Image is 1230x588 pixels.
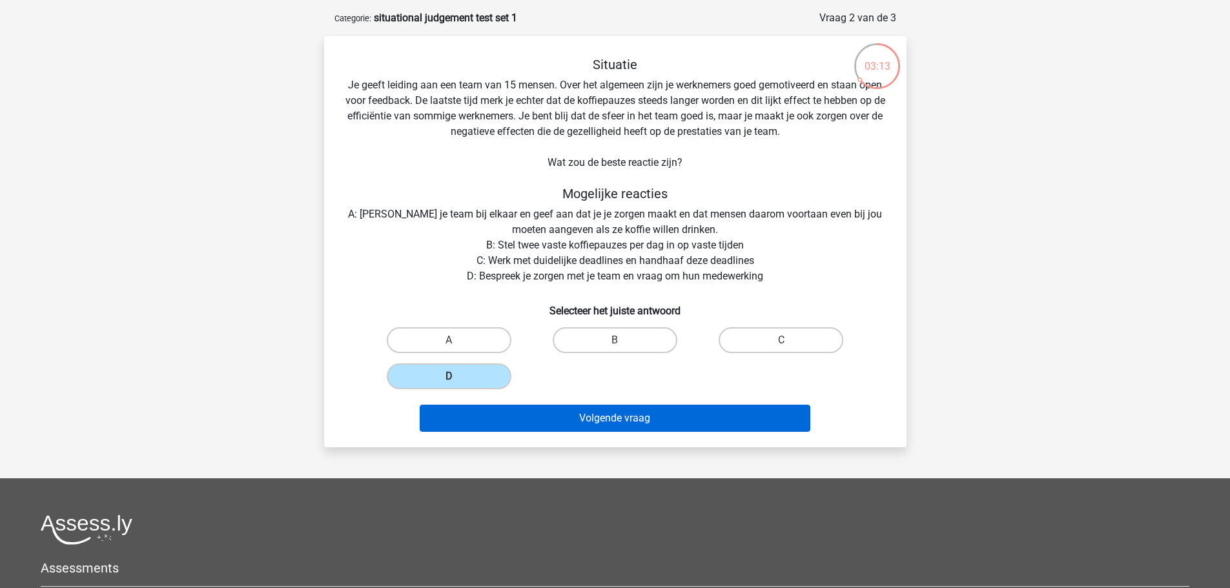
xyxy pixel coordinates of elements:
[853,42,901,74] div: 03:13
[41,560,1189,576] h5: Assessments
[345,57,886,72] h5: Situatie
[374,12,517,24] strong: situational judgement test set 1
[334,14,371,23] small: Categorie:
[329,57,901,437] div: Je geeft leiding aan een team van 15 mensen. Over het algemeen zijn je werknemers goed gemotiveer...
[420,405,810,432] button: Volgende vraag
[345,186,886,201] h5: Mogelijke reacties
[387,363,511,389] label: D
[345,294,886,317] h6: Selecteer het juiste antwoord
[41,514,132,545] img: Assessly logo
[553,327,677,353] label: B
[819,10,896,26] div: Vraag 2 van de 3
[719,327,843,353] label: C
[387,327,511,353] label: A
